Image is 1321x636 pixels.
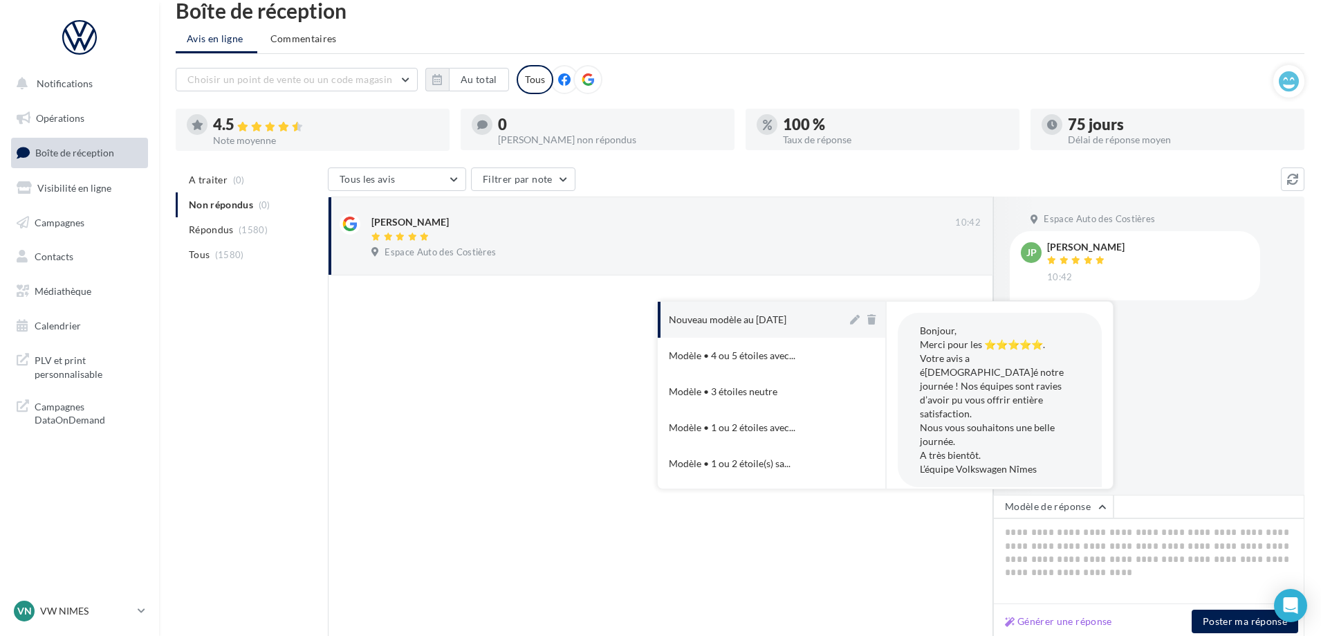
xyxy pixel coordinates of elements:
button: Modèle • 4 ou 5 étoiles avec... [658,338,847,374]
span: Campagnes [35,216,84,228]
button: Modèle • 1 ou 2 étoile(s) sa... [658,446,847,482]
span: Modèle • 1 ou 2 étoiles avec... [669,421,795,435]
span: Espace Auto des Costières [385,246,496,259]
span: (1580) [239,224,268,235]
button: Poster ma réponse [1192,610,1298,633]
p: VW NIMES [40,604,132,618]
div: [PERSON_NAME] [1047,242,1125,252]
button: Tous les avis [328,167,466,191]
span: 10:42 [1047,271,1073,284]
a: PLV et print personnalisable [8,345,151,386]
a: Boîte de réception [8,138,151,167]
span: Notifications [37,78,93,89]
span: Boîte de réception [35,147,114,158]
button: Modèle • 3 étoiles neutre [658,374,847,410]
button: Modèle de réponse [993,495,1114,518]
a: Opérations [8,104,151,133]
div: 75 jours [1068,117,1293,132]
button: Modèle • 1 ou 2 étoiles avec... [658,410,847,446]
div: Délai de réponse moyen [1068,135,1293,145]
span: Choisir un point de vente ou un code magasin [187,73,392,85]
span: Répondus [189,223,234,237]
div: 100 % [783,117,1008,132]
a: VN VW NIMES [11,598,148,624]
span: VN [17,604,32,618]
span: Bonjour, Merci pour les ⭐⭐⭐⭐⭐. Votre avis a é[DEMOGRAPHIC_DATA]é notre journée ! Nos équipes sont... [920,325,1064,475]
span: Modèle • 4 ou 5 étoiles avec... [669,349,795,363]
button: Notifications [8,69,145,98]
div: [PERSON_NAME] [371,215,449,229]
span: Opérations [36,112,84,124]
span: (1580) [215,249,244,260]
span: Contacts [35,251,73,262]
div: Nouveau modèle au [DATE] [669,313,786,327]
span: Médiathèque [35,285,91,297]
button: Au total [425,68,509,91]
div: Open Intercom Messenger [1274,589,1307,622]
span: Tous [189,248,210,262]
button: Nouveau modèle au [DATE] [658,302,847,338]
span: JP [1026,246,1037,260]
div: 4.5 [213,117,438,133]
button: Générer une réponse [999,613,1118,630]
a: Contacts [8,242,151,271]
a: Médiathèque [8,277,151,306]
div: Modèle • 3 étoiles neutre [669,385,777,399]
a: Calendrier [8,311,151,340]
button: Choisir un point de vente ou un code magasin [176,68,418,91]
div: Taux de réponse [783,135,1008,145]
span: PLV et print personnalisable [35,351,142,381]
div: [PERSON_NAME] non répondus [498,135,723,145]
div: 0 [498,117,723,132]
a: Visibilité en ligne [8,174,151,203]
div: Tous [517,65,553,94]
button: Filtrer par note [471,167,575,191]
a: Campagnes [8,208,151,237]
span: A traiter [189,173,228,187]
span: Campagnes DataOnDemand [35,397,142,427]
span: Commentaires [270,32,337,46]
div: Note moyenne [213,136,438,145]
span: Tous les avis [340,173,396,185]
span: (0) [233,174,245,185]
span: Modèle • 1 ou 2 étoile(s) sa... [669,457,791,471]
span: 10:42 [955,217,981,229]
span: Calendrier [35,320,81,331]
a: Campagnes DataOnDemand [8,392,151,433]
button: Au total [449,68,509,91]
span: Espace Auto des Costières [1044,213,1155,226]
span: Visibilité en ligne [37,182,111,194]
